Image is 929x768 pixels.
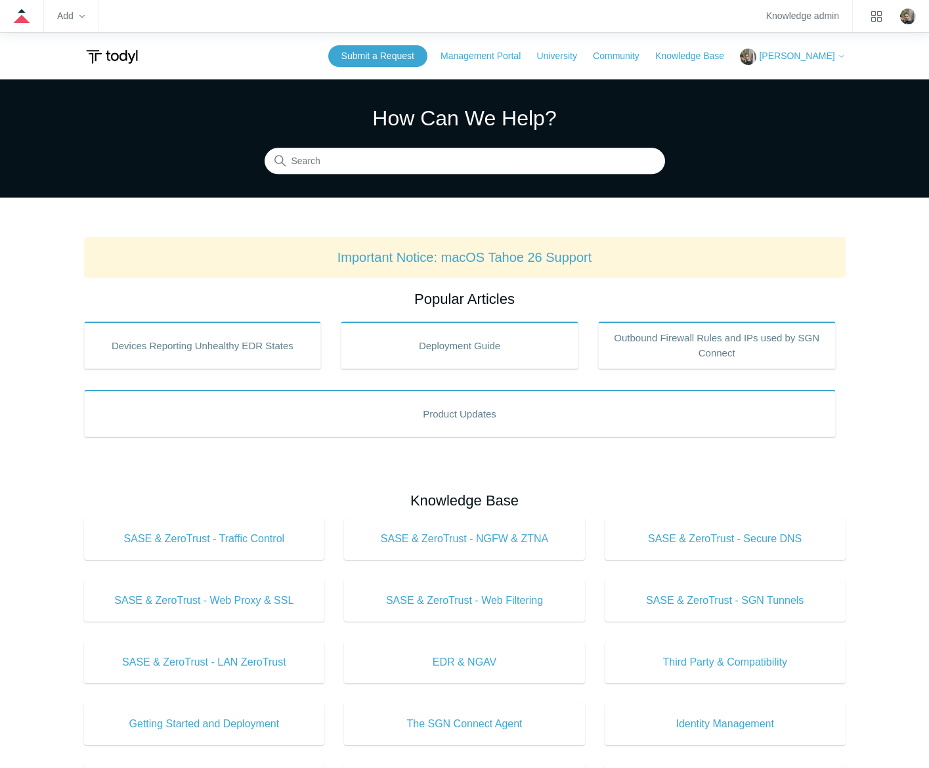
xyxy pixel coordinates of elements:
input: Search [265,148,665,175]
a: University [536,49,590,63]
a: SASE & ZeroTrust - SGN Tunnels [605,580,846,622]
a: Third Party & Compatibility [605,641,846,683]
a: Deployment Guide [341,322,578,369]
a: SASE & ZeroTrust - Web Proxy & SSL [84,580,325,622]
a: SASE & ZeroTrust - NGFW & ZTNA [344,518,585,560]
a: Identity Management [605,703,846,745]
a: SASE & ZeroTrust - Web Filtering [344,580,585,622]
a: EDR & NGAV [344,641,585,683]
span: Third Party & Compatibility [624,654,826,670]
span: The SGN Connect Agent [364,716,565,732]
a: Outbound Firewall Rules and IPs used by SGN Connect [598,322,836,369]
h2: Knowledge Base [84,490,846,511]
h1: How Can We Help? [265,102,665,134]
span: SASE & ZeroTrust - Web Filtering [364,593,565,608]
span: SASE & ZeroTrust - Web Proxy & SSL [104,593,305,608]
a: Knowledge Base [655,49,737,63]
a: SASE & ZeroTrust - LAN ZeroTrust [84,641,325,683]
span: SASE & ZeroTrust - NGFW & ZTNA [364,531,565,547]
img: user avatar [900,9,916,24]
a: Submit a Request [328,45,427,67]
img: Todyl Support Center Help Center home page [84,45,140,69]
span: Getting Started and Deployment [104,716,305,732]
span: SASE & ZeroTrust - SGN Tunnels [624,593,826,608]
a: Getting Started and Deployment [84,703,325,745]
h2: Popular Articles [84,288,846,310]
span: [PERSON_NAME] [759,51,834,61]
a: SASE & ZeroTrust - Traffic Control [84,518,325,560]
span: SASE & ZeroTrust - Traffic Control [104,531,305,547]
span: SASE & ZeroTrust - Secure DNS [624,531,826,547]
a: The SGN Connect Agent [344,703,585,745]
span: EDR & NGAV [364,654,565,670]
a: Community [593,49,653,63]
zd-hc-trigger: Add [57,12,85,20]
a: Product Updates [84,390,836,437]
span: SASE & ZeroTrust - LAN ZeroTrust [104,654,305,670]
a: Management Portal [441,49,534,63]
a: Important Notice: macOS Tahoe 26 Support [337,250,592,265]
button: [PERSON_NAME] [740,49,845,65]
a: Knowledge admin [766,12,839,20]
zd-hc-trigger: Click your profile icon to open the profile menu [900,9,916,24]
span: Identity Management [624,716,826,732]
a: Devices Reporting Unhealthy EDR States [84,322,322,369]
a: SASE & ZeroTrust - Secure DNS [605,518,846,560]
